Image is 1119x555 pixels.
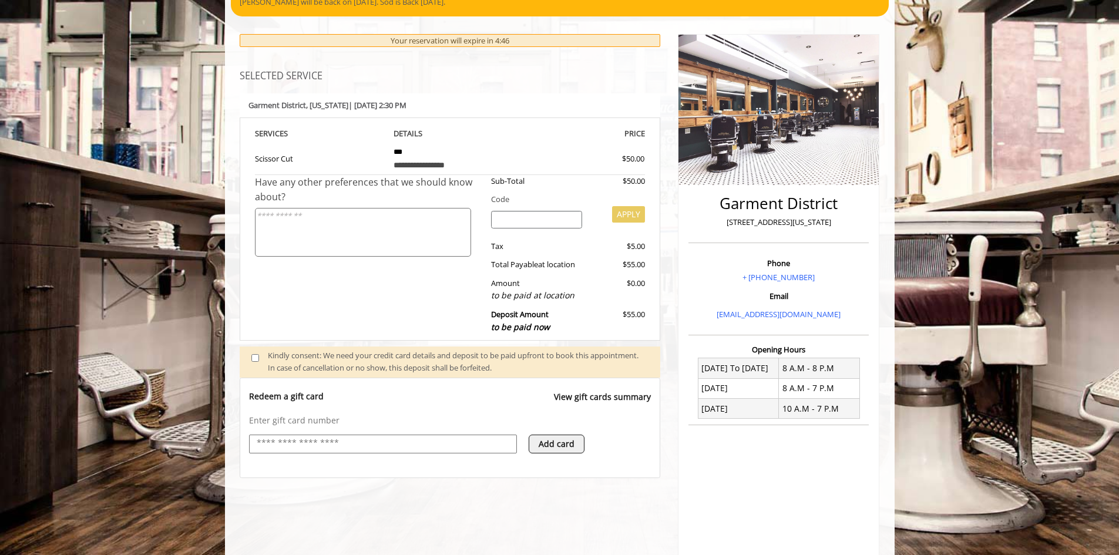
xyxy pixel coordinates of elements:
h3: Phone [691,259,866,267]
h3: Opening Hours [688,345,869,354]
div: Code [482,193,645,206]
p: Redeem a gift card [249,391,324,402]
b: Garment District | [DATE] 2:30 PM [248,100,406,110]
span: S [284,128,288,139]
div: $50.00 [580,153,644,165]
div: Have any other preferences that we should know about? [255,175,483,205]
div: Amount [482,277,591,302]
p: Enter gift card number [249,415,651,426]
th: DETAILS [385,127,515,140]
th: SERVICE [255,127,385,140]
div: Sub-Total [482,175,591,187]
span: to be paid now [491,321,550,332]
span: at location [538,259,575,270]
h2: Garment District [691,195,866,212]
td: Scissor Cut [255,140,385,175]
div: Total Payable [482,258,591,271]
h3: Email [691,292,866,300]
div: $0.00 [591,277,645,302]
th: PRICE [515,127,646,140]
div: $5.00 [591,240,645,253]
td: [DATE] [698,378,779,398]
div: Kindly consent: We need your credit card details and deposit to be paid upfront to book this appo... [268,349,648,374]
a: View gift cards summary [554,391,651,415]
h3: SELECTED SERVICE [240,71,661,82]
td: [DATE] To [DATE] [698,358,779,378]
button: APPLY [612,206,645,223]
div: $55.00 [591,258,645,271]
div: Your reservation will expire in 4:46 [240,34,661,48]
a: + [PHONE_NUMBER] [742,272,815,282]
a: [EMAIL_ADDRESS][DOMAIN_NAME] [717,309,841,319]
td: 8 A.M - 7 P.M [779,378,860,398]
td: [DATE] [698,399,779,419]
td: 8 A.M - 8 P.M [779,358,860,378]
button: Add card [529,435,584,453]
div: $55.00 [591,308,645,334]
div: $50.00 [591,175,645,187]
div: to be paid at location [491,289,582,302]
div: Tax [482,240,591,253]
span: , [US_STATE] [306,100,348,110]
b: Deposit Amount [491,309,550,332]
p: [STREET_ADDRESS][US_STATE] [691,216,866,228]
td: 10 A.M - 7 P.M [779,399,860,419]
